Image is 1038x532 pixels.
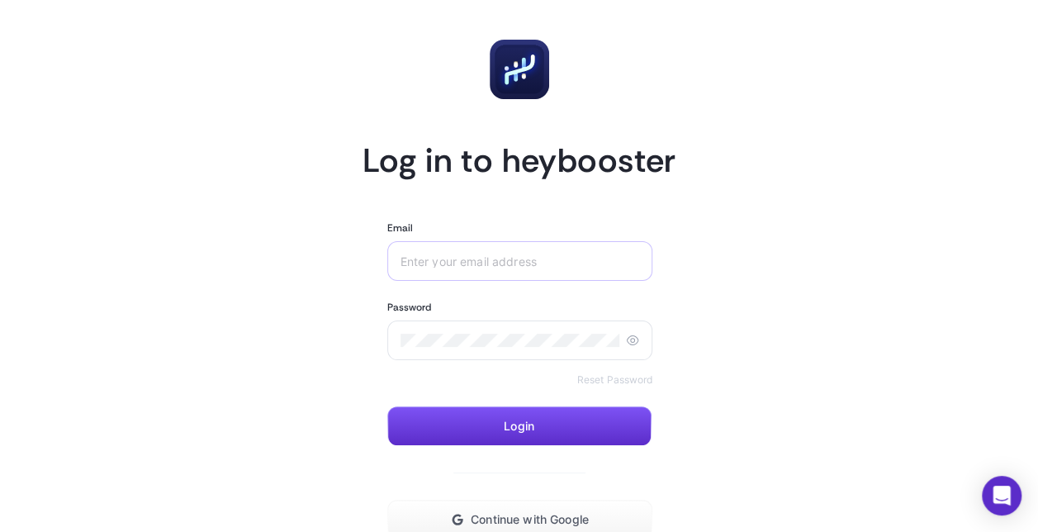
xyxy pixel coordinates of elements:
div: Open Intercom Messenger [982,476,1021,515]
span: Continue with Google [471,513,589,526]
label: Email [387,221,414,235]
input: Enter your email address [401,254,640,268]
span: Login [504,420,534,433]
label: Password [387,301,432,314]
a: Reset Password [577,373,653,387]
h1: Log in to heybooster [363,139,676,182]
button: Login [387,406,652,446]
